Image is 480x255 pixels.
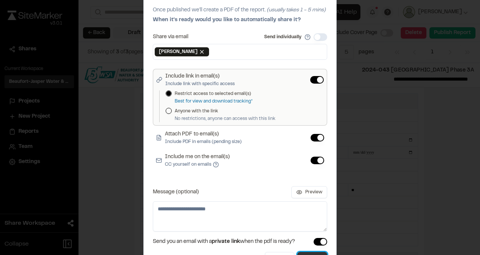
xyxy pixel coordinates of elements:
span: When it's ready would you like to automatically share it? [153,18,301,22]
p: Include link with specific access [165,81,235,87]
label: Attach PDF to email(s) [165,130,242,145]
span: private link [212,239,240,244]
span: Send you an email with a when the pdf is ready? [153,238,295,246]
label: Message (optional) [153,190,199,195]
label: Restrict access to selected email(s) [175,90,252,97]
p: Best for view and download tracking* [175,98,252,105]
button: Include me on the email(s)CC yourself on emails [213,162,219,168]
p: Once published we'll create a PDF of the report. [153,6,327,14]
label: Send individually [264,34,302,40]
p: No restrictions, anyone can access with this link [175,115,275,122]
label: Include me on the email(s) [165,153,230,168]
button: Preview [291,186,327,198]
p: CC yourself on emails [165,161,230,168]
span: (usually takes 1 - 5 mins) [267,8,326,12]
span: [PERSON_NAME] [159,48,197,55]
label: Anyone with the link [175,108,275,115]
label: Share via email [153,34,188,40]
p: Include PDF in emails (pending size) [165,138,242,145]
label: Include link in email(s) [165,72,235,87]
